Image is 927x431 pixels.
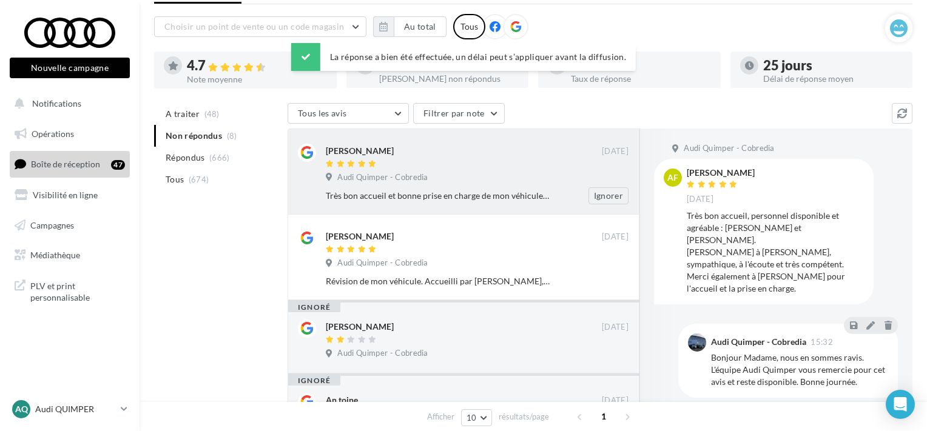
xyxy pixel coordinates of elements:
span: 1 [594,407,613,426]
span: Répondus [166,152,205,164]
button: Au total [373,16,447,37]
div: 47 [111,160,125,170]
span: [DATE] [602,322,629,333]
div: ignoré [288,302,340,312]
div: Très bon accueil et bonne prise en charge de mon véhicule. J’ai apprécié l’adaptabilité pour le p... [326,190,550,202]
span: Choisir un point de vente ou un code magasin [164,21,344,32]
button: Ignorer [588,187,629,204]
span: résultats/page [499,411,549,423]
span: Tous [166,173,184,185]
div: La réponse a bien été effectuée, un délai peut s’appliquer avant la diffusion. [291,43,636,71]
div: [PERSON_NAME] [326,145,394,157]
a: AQ Audi QUIMPER [10,398,130,421]
div: 25 jours [763,59,903,72]
a: PLV et print personnalisable [7,273,132,309]
div: Note moyenne [187,75,327,84]
span: AQ [15,403,28,415]
span: [DATE] [602,395,629,406]
div: Audi Quimper - Cobredia [711,338,806,346]
button: Notifications [7,91,127,116]
div: 99 % [571,59,711,72]
span: Tous les avis [298,108,347,118]
span: Boîte de réception [31,159,100,169]
span: [DATE] [687,194,713,205]
div: [PERSON_NAME] [326,321,394,333]
button: Au total [394,16,447,37]
button: Choisir un point de vente ou un code magasin [154,16,366,37]
span: Campagnes [30,219,74,230]
span: 10 [467,413,477,423]
div: [PERSON_NAME] [326,230,394,242]
span: Visibilité en ligne [33,190,98,200]
span: (674) [189,175,209,184]
span: 15:32 [811,338,833,346]
span: (666) [209,153,230,162]
div: Taux de réponse [571,75,711,83]
div: Révision de mon véhicule. Accueilli par [PERSON_NAME], très professionnelle et efficace ! [326,275,550,287]
button: 10 [461,409,492,426]
div: Bonjour Madame, nous en sommes ravis. L'équipe Audi Quimper vous remercie pour cet avis et reste ... [711,352,888,388]
a: Opérations [7,121,132,147]
span: AF [667,172,678,184]
a: Médiathèque [7,242,132,268]
span: Médiathèque [30,250,80,260]
span: A traiter [166,108,200,120]
span: (48) [204,109,220,119]
span: Opérations [32,129,74,139]
span: PLV et print personnalisable [30,278,125,304]
span: Audi Quimper - Cobredia [684,143,774,154]
button: Tous les avis [288,103,409,124]
span: Notifications [32,98,81,109]
button: Nouvelle campagne [10,58,130,78]
div: Délai de réponse moyen [763,75,903,83]
span: [DATE] [602,146,629,157]
a: Campagnes [7,213,132,238]
a: Visibilité en ligne [7,182,132,208]
span: Audi Quimper - Cobredia [337,258,428,269]
div: Tous [453,14,485,39]
div: [PERSON_NAME] [687,169,755,177]
a: Boîte de réception47 [7,151,132,177]
span: Afficher [427,411,454,423]
div: Très bon accueil, personnel disponible et agréable : [PERSON_NAME] et [PERSON_NAME]. [PERSON_NAME... [687,210,864,295]
div: Open Intercom Messenger [886,390,915,419]
div: An toine [326,394,358,406]
div: ignoré [288,376,340,386]
button: Filtrer par note [413,103,505,124]
p: Audi QUIMPER [35,403,116,415]
span: Audi Quimper - Cobredia [337,348,428,359]
span: [DATE] [602,232,629,242]
div: 4.7 [187,59,327,73]
span: Audi Quimper - Cobredia [337,172,428,183]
